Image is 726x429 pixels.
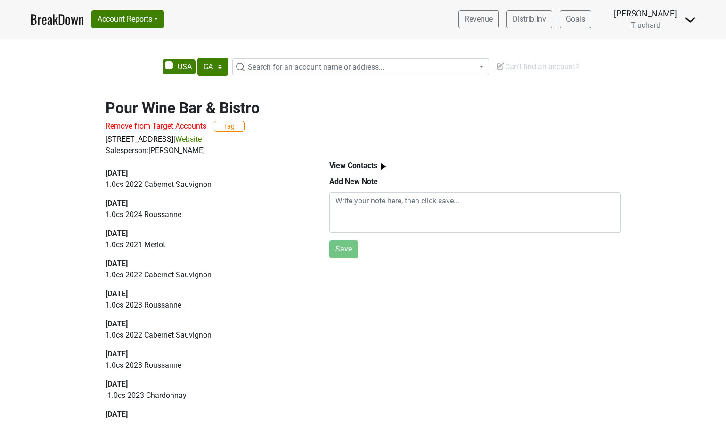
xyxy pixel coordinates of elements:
[106,409,308,420] div: [DATE]
[106,258,308,269] div: [DATE]
[496,62,579,71] span: Can't find an account?
[106,348,308,360] div: [DATE]
[106,288,308,299] div: [DATE]
[175,135,202,144] a: Website
[329,240,358,258] button: Save
[614,8,677,20] div: [PERSON_NAME]
[377,161,389,172] img: arrow_right.svg
[106,269,308,281] p: 1.0 cs 2022 Cabernet Sauvignon
[106,198,308,209] div: [DATE]
[685,14,696,25] img: Dropdown Menu
[248,63,384,72] span: Search for an account name or address...
[106,330,308,341] p: 1.0 cs 2022 Cabernet Sauvignon
[106,228,308,239] div: [DATE]
[106,390,308,401] p: -1.0 cs 2023 Chardonnay
[91,10,164,28] button: Account Reports
[106,179,308,190] p: 1.0 cs 2022 Cabernet Sauvignon
[106,318,308,330] div: [DATE]
[506,10,552,28] a: Distrib Inv
[214,121,245,132] button: Tag
[106,168,308,179] div: [DATE]
[560,10,591,28] a: Goals
[106,121,206,130] span: Remove from Target Accounts
[106,135,173,144] a: [STREET_ADDRESS]
[106,239,308,251] p: 1.0 cs 2021 Merlot
[106,299,308,311] p: 1.0 cs 2023 Roussanne
[106,145,621,156] div: Salesperson: [PERSON_NAME]
[329,161,377,170] b: View Contacts
[106,360,308,371] p: 1.0 cs 2023 Roussanne
[106,209,308,220] p: 1.0 cs 2024 Roussanne
[329,177,378,186] b: Add New Note
[106,379,308,390] div: [DATE]
[631,21,661,30] span: Truchard
[30,9,84,29] a: BreakDown
[106,99,621,117] h2: Pour Wine Bar & Bistro
[496,61,505,71] img: Edit
[106,134,621,145] p: |
[458,10,499,28] a: Revenue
